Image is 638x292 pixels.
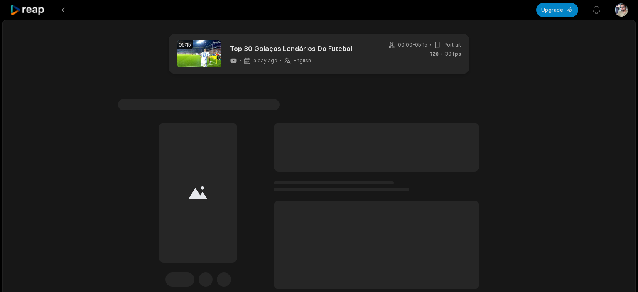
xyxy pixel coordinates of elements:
span: Portrait [444,41,461,49]
span: #1 Lorem ipsum dolor sit amet consecteturs [118,99,280,110]
span: fps [453,51,461,57]
div: Edit [165,272,194,287]
span: English [294,57,311,64]
button: Upgrade [536,3,578,17]
span: 00:00 - 05:15 [398,41,427,49]
span: a day ago [253,57,277,64]
span: 30 [445,50,461,58]
a: Top 30 Golaços Lendários Do Futebol [230,44,352,54]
